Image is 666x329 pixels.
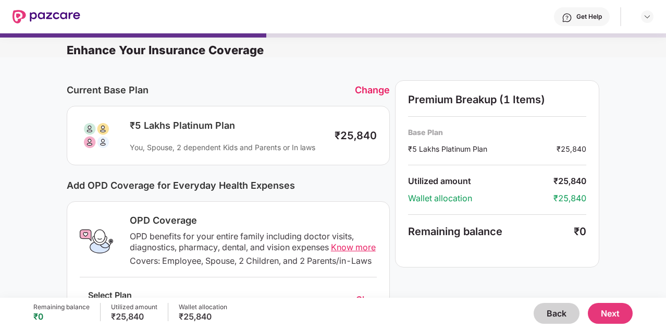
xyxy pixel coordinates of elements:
img: New Pazcare Logo [13,10,80,23]
button: Next [588,303,633,324]
div: ₹25,840 [111,311,157,322]
div: ₹25,840 [179,311,227,322]
div: Add OPD Coverage for Everyday Health Expenses [67,180,390,191]
div: Covers: Employee, Spouse, 2 Children, and 2 Parents/in-Laws [130,255,377,266]
img: svg+xml;base64,PHN2ZyBpZD0iRHJvcGRvd24tMzJ4MzIiIHhtbG5zPSJodHRwOi8vd3d3LnczLm9yZy8yMDAwL3N2ZyIgd2... [643,13,651,21]
div: ₹25,840 [553,193,586,204]
div: ₹25,840 [335,129,377,142]
div: Remaining balance [408,225,574,238]
button: Back [534,303,579,324]
div: Wallet allocation [179,303,227,311]
img: svg+xml;base64,PHN2ZyB3aWR0aD0iODAiIGhlaWdodD0iODAiIHZpZXdCb3g9IjAgMCA4MCA4MCIgZmlsbD0ibm9uZSIgeG... [80,119,113,152]
span: Know more [331,242,376,252]
div: ₹5 Lakhs Platinum Plan [130,119,324,132]
img: svg+xml;base64,PHN2ZyBpZD0iSGVscC0zMngzMiIgeG1sbnM9Imh0dHA6Ly93d3cudzMub3JnLzIwMDAvc3ZnIiB3aWR0aD... [562,13,572,23]
div: Enhance Your Insurance Coverage [67,43,666,57]
div: ₹0 [574,225,586,238]
div: Get Help [576,13,602,21]
div: Current Base Plan [67,84,355,95]
div: OPD Coverage [130,214,377,227]
div: Change [355,84,390,95]
div: ₹0 [33,311,90,322]
img: OPD Coverage [80,225,113,258]
div: Remaining balance [33,303,90,311]
div: ₹25,840 [553,176,586,187]
div: Utilized amount [111,303,157,311]
div: OPD benefits for your entire family including doctor visits, diagnostics, pharmacy, dental, and v... [130,231,377,253]
div: Base Plan [408,127,586,137]
div: You, Spouse, 2 dependent Kids and Parents or In laws [130,142,324,152]
div: ₹5 Lakhs Platinum Plan [408,143,557,154]
div: Premium Breakup (1 Items) [408,93,586,106]
div: Select Plan [80,290,140,309]
div: ₹25,840 [557,143,586,154]
div: Clear [356,294,377,305]
div: Wallet allocation [408,193,553,204]
div: Utilized amount [408,176,553,187]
